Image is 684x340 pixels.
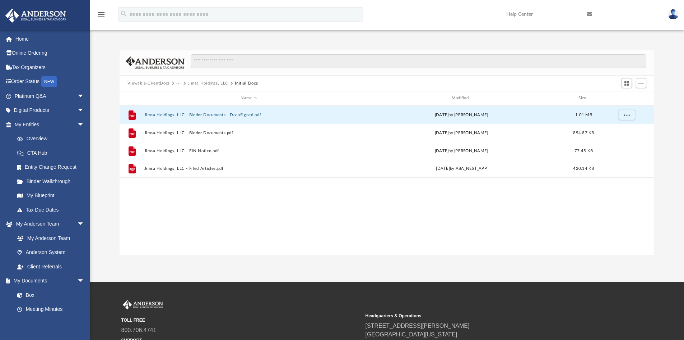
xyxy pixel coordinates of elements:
i: menu [97,10,106,19]
a: 800.706.4741 [121,327,157,333]
a: Tax Organizers [5,60,95,74]
a: Overview [10,132,95,146]
a: Binder Walkthrough [10,174,95,189]
img: Anderson Advisors Platinum Portal [3,9,68,23]
span: arrow_drop_down [77,217,92,232]
a: [STREET_ADDRESS][PERSON_NAME] [366,323,470,329]
span: 894.87 KB [573,131,594,135]
button: Switch to Grid View [622,78,632,88]
button: More options [618,109,635,120]
input: Search files and folders [191,54,646,68]
div: [DATE] by ABA_NEST_APP [357,166,566,172]
a: Platinum Q&Aarrow_drop_down [5,89,95,103]
button: ··· [176,80,181,87]
button: Initial Docs [235,80,258,87]
button: Jimsa Holdings, LLC - Binder Documents.pdf [144,131,353,135]
img: Anderson Advisors Platinum Portal [121,300,164,309]
a: My Blueprint [10,189,92,203]
span: arrow_drop_down [77,103,92,118]
a: Box [10,288,88,302]
small: TOLL FREE [121,317,360,323]
div: grid [120,106,655,255]
a: Digital Productsarrow_drop_down [5,103,95,118]
div: Size [569,95,598,101]
i: search [120,10,128,18]
div: [DATE] by [PERSON_NAME] [357,130,566,136]
button: Jimsa Holdings, LLC - Binder Documents - DocuSigned.pdf [144,113,353,117]
button: Jimsa Holdings, LLC [188,80,228,87]
div: NEW [41,76,57,87]
a: menu [97,14,106,19]
img: User Pic [668,9,679,19]
a: Meeting Minutes [10,302,92,317]
span: 420.14 KB [573,167,594,171]
div: [DATE] by [PERSON_NAME] [357,148,566,154]
a: Tax Due Dates [10,203,95,217]
span: 1.01 MB [575,113,592,117]
button: Jimsa Holdings, LLC - Filed Articles.pdf [144,166,353,171]
a: My Anderson Team [10,231,88,245]
a: My Anderson Teamarrow_drop_down [5,217,92,231]
span: arrow_drop_down [77,117,92,132]
div: Modified [357,95,566,101]
a: My Entitiesarrow_drop_down [5,117,95,132]
a: Home [5,32,95,46]
div: id [123,95,141,101]
a: Anderson System [10,245,92,260]
button: Add [636,78,647,88]
div: Name [144,95,353,101]
a: Client Referrals [10,259,92,274]
a: Entity Change Request [10,160,95,174]
a: [GEOGRAPHIC_DATA][US_STATE] [366,331,457,337]
span: arrow_drop_down [77,274,92,289]
div: [DATE] by [PERSON_NAME] [357,112,566,118]
small: Headquarters & Operations [366,313,605,319]
a: My Documentsarrow_drop_down [5,274,92,288]
div: id [601,95,651,101]
a: Online Ordering [5,46,95,60]
a: Order StatusNEW [5,74,95,89]
button: Viewable-ClientDocs [127,80,170,87]
button: Jimsa Holdings, LLC - EIN Notice.pdf [144,149,353,153]
span: arrow_drop_down [77,89,92,104]
a: CTA Hub [10,146,95,160]
span: 77.45 KB [574,149,593,153]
